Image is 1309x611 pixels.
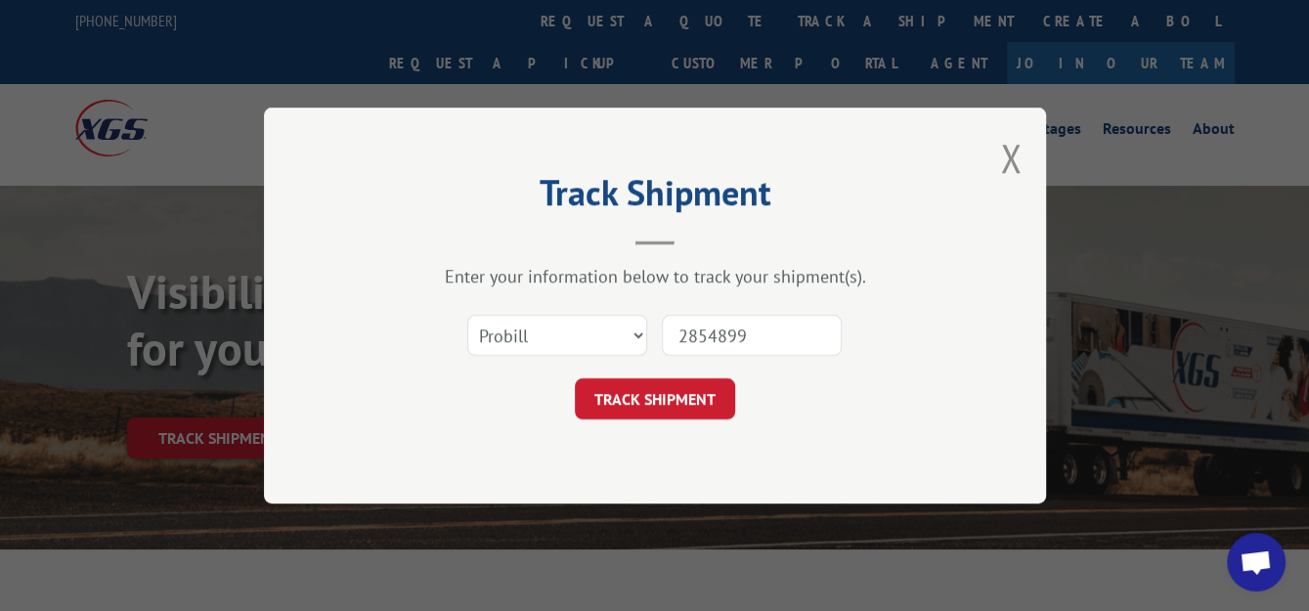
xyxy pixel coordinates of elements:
button: Close modal [1000,132,1022,184]
div: Open chat [1227,533,1286,591]
div: Enter your information below to track your shipment(s). [362,265,948,287]
h2: Track Shipment [362,179,948,216]
button: TRACK SHIPMENT [575,378,735,419]
input: Number(s) [662,315,842,356]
